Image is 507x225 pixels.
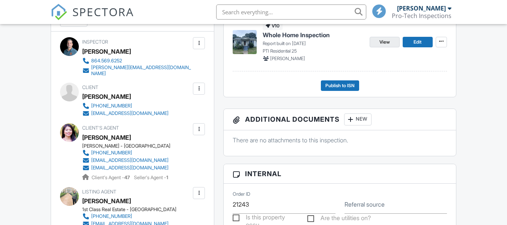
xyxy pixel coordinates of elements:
[82,213,170,220] a: [PHONE_NUMBER]
[397,5,446,12] div: [PERSON_NAME]
[82,65,191,77] a: [PERSON_NAME][EMAIL_ADDRESS][DOMAIN_NAME]
[224,109,456,130] h3: Additional Documents
[82,157,168,164] a: [EMAIL_ADDRESS][DOMAIN_NAME]
[51,10,134,26] a: SPECTORA
[82,91,131,102] div: [PERSON_NAME]
[224,164,456,184] h3: Internal
[82,195,131,207] div: [PERSON_NAME]
[82,207,176,213] div: 1st Class Real Estate - [GEOGRAPHIC_DATA]
[124,175,130,180] strong: 47
[82,46,131,57] div: [PERSON_NAME]
[233,136,447,144] p: There are no attachments to this inspection.
[91,150,132,156] div: [PHONE_NUMBER]
[82,110,168,117] a: [EMAIL_ADDRESS][DOMAIN_NAME]
[134,175,168,180] span: Seller's Agent -
[216,5,366,20] input: Search everything...
[82,164,168,172] a: [EMAIL_ADDRESS][DOMAIN_NAME]
[82,39,108,45] span: Inspector
[91,157,168,163] div: [EMAIL_ADDRESS][DOMAIN_NAME]
[82,125,119,131] span: Client's Agent
[91,213,132,219] div: [PHONE_NUMBER]
[307,214,371,224] label: Are the utilities on?
[392,12,451,20] div: Pro-Tech Inspections
[82,143,175,149] div: [PERSON_NAME] - [GEOGRAPHIC_DATA]
[82,85,98,90] span: Client
[51,4,67,20] img: The Best Home Inspection Software - Spectora
[82,189,116,195] span: Listing Agent
[82,102,168,110] a: [PHONE_NUMBER]
[92,175,131,180] span: Client's Agent -
[91,110,168,116] div: [EMAIL_ADDRESS][DOMAIN_NAME]
[345,200,385,208] label: Referral source
[91,103,132,109] div: [PHONE_NUMBER]
[91,58,122,64] div: 864.569.6252
[166,175,168,180] strong: 1
[82,57,191,65] a: 864.569.6252
[233,214,298,223] label: Is this property occupied?
[82,149,168,157] a: [PHONE_NUMBER]
[233,191,250,198] label: Order ID
[344,113,372,125] div: New
[82,132,131,143] div: [PERSON_NAME]
[72,4,134,20] span: SPECTORA
[91,165,168,171] div: [EMAIL_ADDRESS][DOMAIN_NAME]
[91,65,191,77] div: [PERSON_NAME][EMAIL_ADDRESS][DOMAIN_NAME]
